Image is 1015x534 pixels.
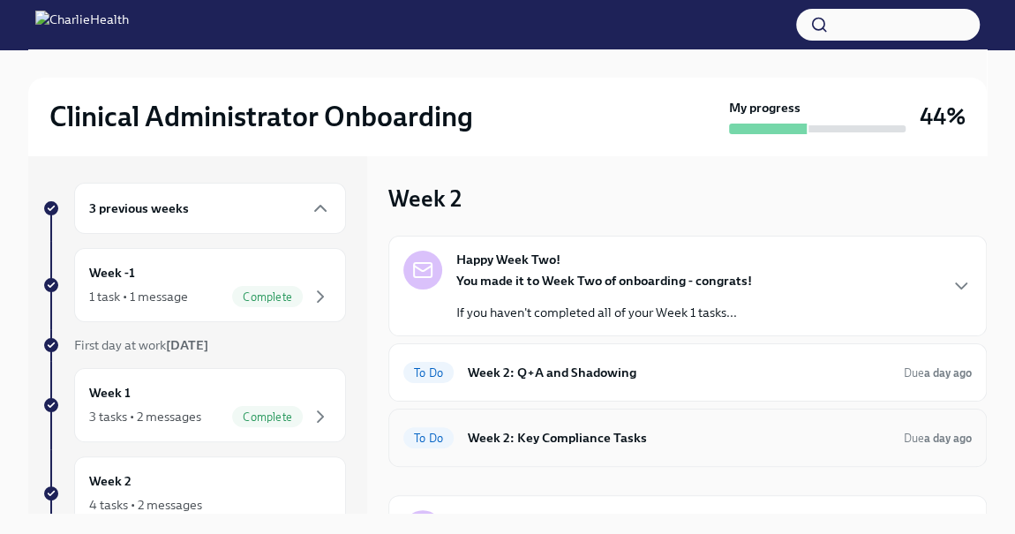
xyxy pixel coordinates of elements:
span: Due [904,432,972,445]
h6: Week 2 [89,471,132,491]
p: If you haven't completed all of your Week 1 tasks... [456,304,752,321]
h3: Week 2 [388,183,462,214]
a: Week -11 task • 1 messageComplete [42,248,346,322]
strong: a day ago [924,366,972,380]
span: First day at work [74,337,208,353]
span: September 8th, 2025 09:00 [904,365,972,381]
strong: You made it to Week Two of onboarding - congrats! [456,273,752,289]
strong: Week Two Onboarding Recap! [456,510,632,528]
img: CharlieHealth [35,11,129,39]
h6: Week -1 [89,263,135,282]
h3: 44% [920,101,966,132]
span: To Do [403,432,454,445]
span: To Do [403,366,454,380]
span: Complete [232,410,303,424]
span: Due [904,366,972,380]
h2: Clinical Administrator Onboarding [49,99,473,134]
span: Complete [232,290,303,304]
a: To DoWeek 2: Key Compliance TasksDuea day ago [403,424,972,452]
a: To DoWeek 2: Q+A and ShadowingDuea day ago [403,358,972,387]
h6: Week 2: Key Compliance Tasks [468,428,890,448]
a: Week 24 tasks • 2 messages [42,456,346,530]
strong: My progress [729,99,801,117]
div: 3 previous weeks [74,183,346,234]
span: September 8th, 2025 09:00 [904,430,972,447]
a: First day at work[DATE] [42,336,346,354]
h6: Week 2: Q+A and Shadowing [468,363,890,382]
strong: Happy Week Two! [456,251,560,268]
div: 1 task • 1 message [89,288,188,305]
a: Week 13 tasks • 2 messagesComplete [42,368,346,442]
div: 4 tasks • 2 messages [89,496,202,514]
strong: [DATE] [166,337,208,353]
div: 3 tasks • 2 messages [89,408,201,425]
h6: Week 1 [89,383,131,402]
strong: a day ago [924,432,972,445]
h6: 3 previous weeks [89,199,189,218]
